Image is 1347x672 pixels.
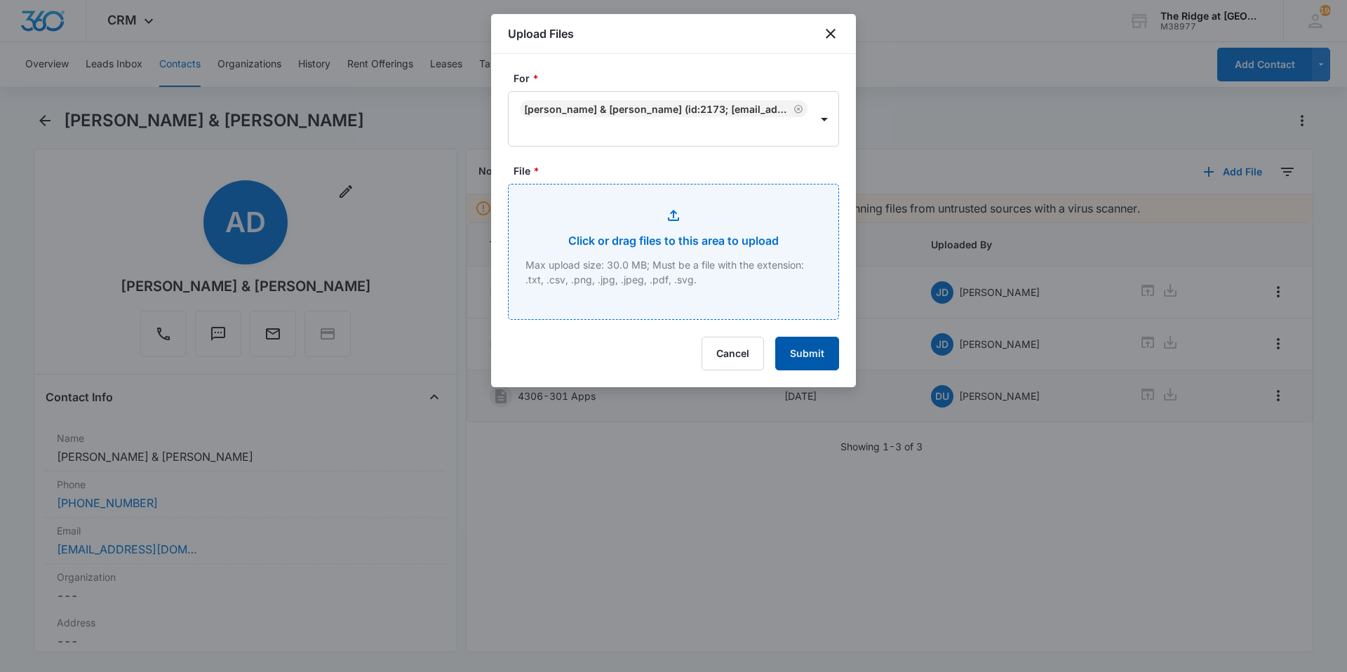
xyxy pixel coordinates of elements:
[702,337,764,370] button: Cancel
[524,103,791,115] div: [PERSON_NAME] & [PERSON_NAME] (ID:2173; [EMAIL_ADDRESS][DOMAIN_NAME]; 9706981028)
[822,25,839,42] button: close
[514,163,845,178] label: File
[514,71,845,86] label: For
[508,25,574,42] h1: Upload Files
[775,337,839,370] button: Submit
[791,104,803,114] div: Remove Ansley Davis & Annabelle McPherson (ID:2173; adavisftc@gmail.com; 9706981028)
